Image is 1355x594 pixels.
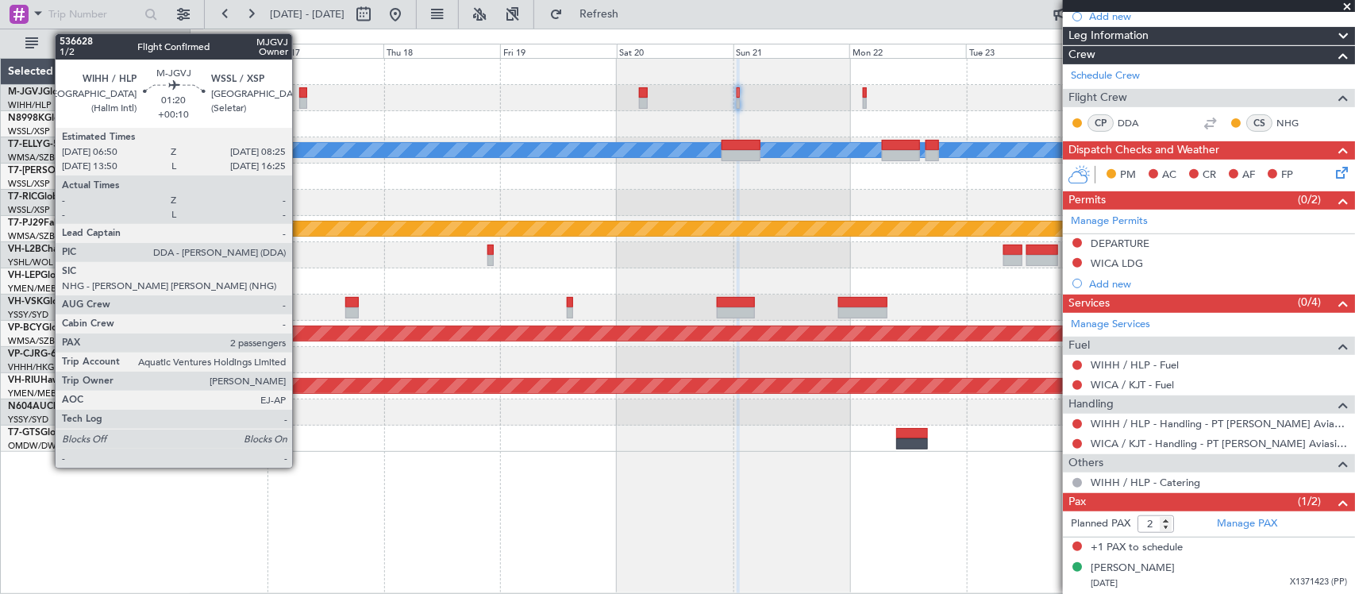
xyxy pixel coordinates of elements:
[1068,89,1127,107] span: Flight Crew
[8,309,48,321] a: YSSY/SYD
[8,297,130,307] a: VH-VSKGlobal Express XRS
[1281,168,1293,183] span: FP
[1091,476,1200,489] a: WIHH / HLP - Catering
[1091,378,1174,391] a: WICA / KJT - Fuel
[1276,116,1312,130] a: NHG
[8,335,55,347] a: WMSA/SZB
[1290,576,1347,589] span: X1371423 (PP)
[1068,141,1219,160] span: Dispatch Checks and Weather
[849,44,966,58] div: Mon 22
[1217,516,1277,532] a: Manage PAX
[48,2,140,26] input: Trip Number
[1087,114,1114,132] div: CP
[8,166,100,175] span: T7-[PERSON_NAME]
[8,245,41,254] span: VH-L2B
[8,140,43,149] span: T7-ELLY
[1091,237,1149,250] div: DEPARTURE
[8,428,40,438] span: T7-GTS
[8,388,56,399] a: YMEN/MEB
[1091,358,1179,372] a: WIHH / HLP - Fuel
[8,152,55,164] a: WMSA/SZB
[8,349,40,359] span: VP-CJR
[8,402,47,411] span: N604AU
[1162,168,1176,183] span: AC
[383,44,500,58] div: Thu 18
[500,44,617,58] div: Fri 19
[966,44,1083,58] div: Tue 23
[1071,214,1148,229] a: Manage Permits
[8,230,55,242] a: WMSA/SZB
[8,349,67,359] a: VP-CJRG-650
[1242,168,1255,183] span: AF
[1091,437,1347,450] a: WICA / KJT - Handling - PT [PERSON_NAME] Aviasi WICA / KJT
[1203,168,1216,183] span: CR
[566,9,633,20] span: Refresh
[1068,27,1149,45] span: Leg Information
[8,87,97,97] a: M-JGVJGlobal 5000
[193,32,220,45] div: [DATE]
[8,414,48,426] a: YSSY/SYD
[41,38,167,49] span: All Aircraft
[1298,493,1321,510] span: (1/2)
[8,204,50,216] a: WSSL/XSP
[8,271,94,280] a: VH-LEPGlobal 6000
[1068,454,1103,472] span: Others
[1091,577,1118,589] span: [DATE]
[8,114,98,123] a: N8998KGlobal 6000
[1091,256,1143,270] div: WICA LDG
[1068,46,1095,64] span: Crew
[17,31,172,56] button: All Aircraft
[8,323,42,333] span: VP-BCY
[8,297,43,307] span: VH-VSK
[1120,168,1136,183] span: PM
[151,44,268,58] div: Tue 16
[1246,114,1272,132] div: CS
[8,283,56,295] a: YMEN/MEB
[8,178,50,190] a: WSSL/XSP
[1068,337,1090,355] span: Fuel
[1089,10,1347,23] div: Add new
[8,402,115,411] a: N604AUChallenger 604
[8,192,37,202] span: T7-RIC
[1068,395,1114,414] span: Handling
[1118,116,1153,130] a: DDA
[8,256,53,268] a: YSHL/WOL
[1091,561,1175,577] div: [PERSON_NAME]
[1091,540,1183,556] span: +1 PAX to schedule
[8,323,96,333] a: VP-BCYGlobal 5000
[1298,191,1321,208] span: (0/2)
[8,428,94,438] a: T7-GTSGlobal 7500
[8,218,44,228] span: T7-PJ29
[1068,493,1086,511] span: Pax
[8,166,154,175] a: T7-[PERSON_NAME]Global 7500
[733,44,850,58] div: Sun 21
[8,271,40,280] span: VH-LEP
[1089,277,1347,291] div: Add new
[1091,417,1347,430] a: WIHH / HLP - Handling - PT [PERSON_NAME] Aviasi WIHH / HLP
[8,245,110,254] a: VH-L2BChallenger 604
[8,99,52,111] a: WIHH/HLP
[1068,295,1110,313] span: Services
[1068,191,1106,210] span: Permits
[8,114,44,123] span: N8998K
[8,87,43,97] span: M-JGVJ
[8,192,91,202] a: T7-RICGlobal 6000
[1071,516,1130,532] label: Planned PAX
[542,2,637,27] button: Refresh
[8,140,70,149] a: T7-ELLYG-550
[1071,317,1150,333] a: Manage Services
[1298,294,1321,310] span: (0/4)
[8,376,40,385] span: VH-RIU
[8,361,55,373] a: VHHH/HKG
[8,125,50,137] a: WSSL/XSP
[8,440,63,452] a: OMDW/DWC
[8,218,87,228] a: T7-PJ29Falcon 7X
[617,44,733,58] div: Sat 20
[1071,68,1140,84] a: Schedule Crew
[8,376,106,385] a: VH-RIUHawker 800XP
[270,7,345,21] span: [DATE] - [DATE]
[267,44,383,58] div: Wed 17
